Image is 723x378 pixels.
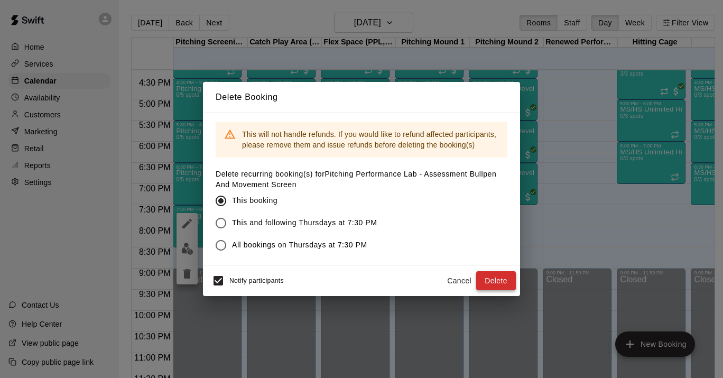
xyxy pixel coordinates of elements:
[476,271,516,291] button: Delete
[232,239,367,251] span: All bookings on Thursdays at 7:30 PM
[216,169,507,190] label: Delete recurring booking(s) for Pitching Performance Lab - Assessment Bullpen And Movement Screen
[203,82,520,113] h2: Delete Booking
[232,195,277,206] span: This booking
[242,125,499,154] div: This will not handle refunds. If you would like to refund affected participants, please remove th...
[232,217,377,228] span: This and following Thursdays at 7:30 PM
[229,277,284,284] span: Notify participants
[442,271,476,291] button: Cancel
